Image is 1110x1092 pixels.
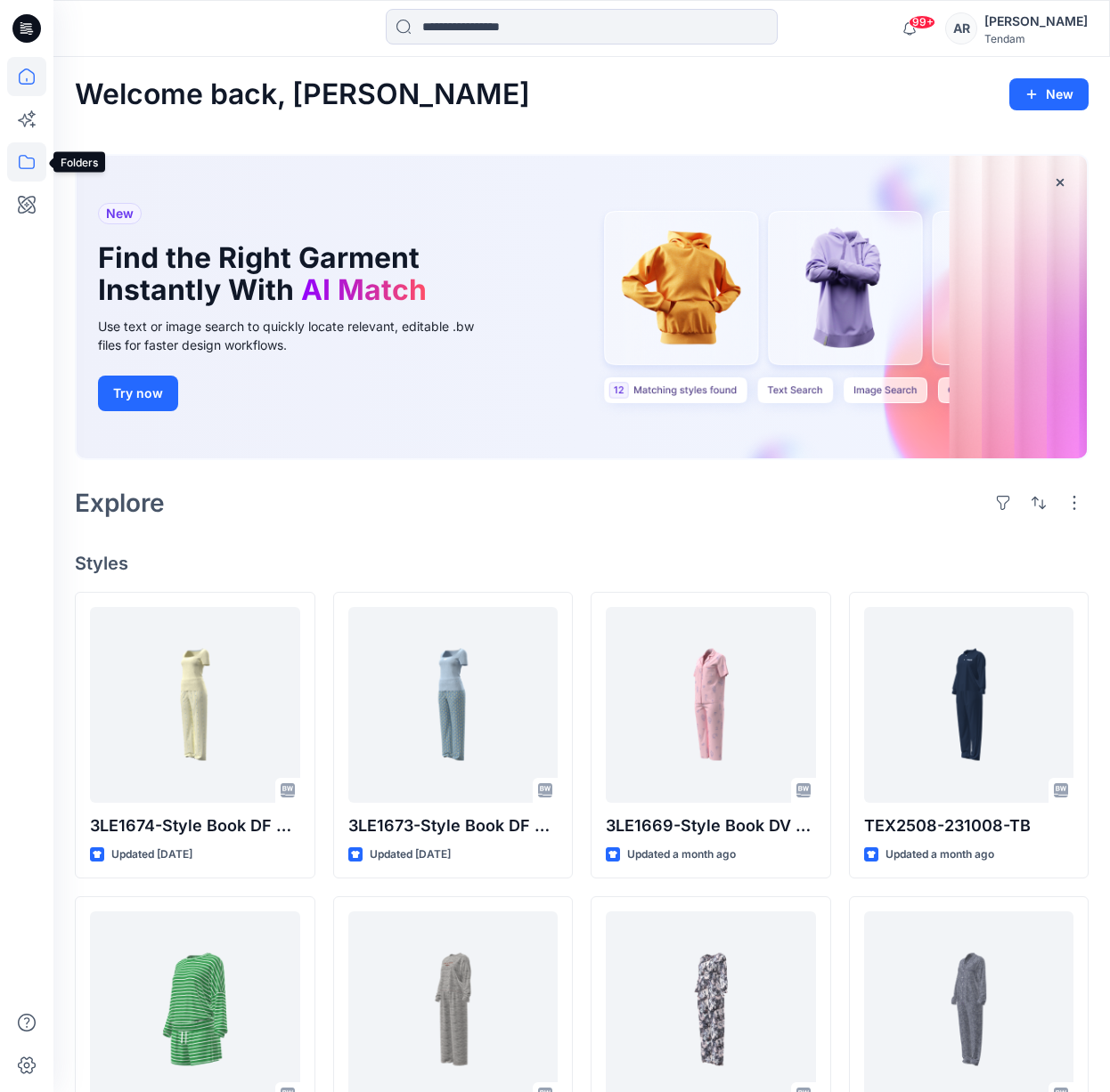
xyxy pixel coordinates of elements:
[909,15,935,29] span: 99+
[864,607,1074,803] a: TEX2508-231008-TB
[75,78,530,111] h2: Welcome back, [PERSON_NAME]
[98,242,472,306] h1: Find the Right Garment Instantly With
[886,845,994,864] p: Updated a month ago
[90,607,300,803] a: 3LE1674-Style Book DF STRIPES-DESERT PJ FR
[348,813,559,838] p: 3LE1673-Style Book DF MOOD PJ FR
[984,11,1088,32] div: [PERSON_NAME]
[111,845,192,864] p: Updated [DATE]
[348,607,559,803] a: 3LE1673-Style Book DF MOOD PJ FR
[106,203,134,224] span: New
[98,317,499,354] div: Use text or image search to quickly locate relevant, editable .bw files for faster design workflows.
[606,813,816,838] p: 3LE1669-Style Book DV VACATION PJ FR
[945,12,977,44] div: AR
[90,813,300,838] p: 3LE1674-Style Book DF STRIPES-DESERT PJ FR
[301,272,427,307] span: AI Match
[864,813,1074,838] p: TEX2508-231008-TB
[627,845,736,864] p: Updated a month ago
[75,489,165,517] h2: Explore
[606,607,816,803] a: 3LE1669-Style Book DV VACATION PJ FR
[75,553,1089,574] h4: Styles
[370,845,451,864] p: Updated [DATE]
[98,376,178,411] button: Try now
[1009,78,1089,110] button: New
[984,32,1088,45] div: Tendam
